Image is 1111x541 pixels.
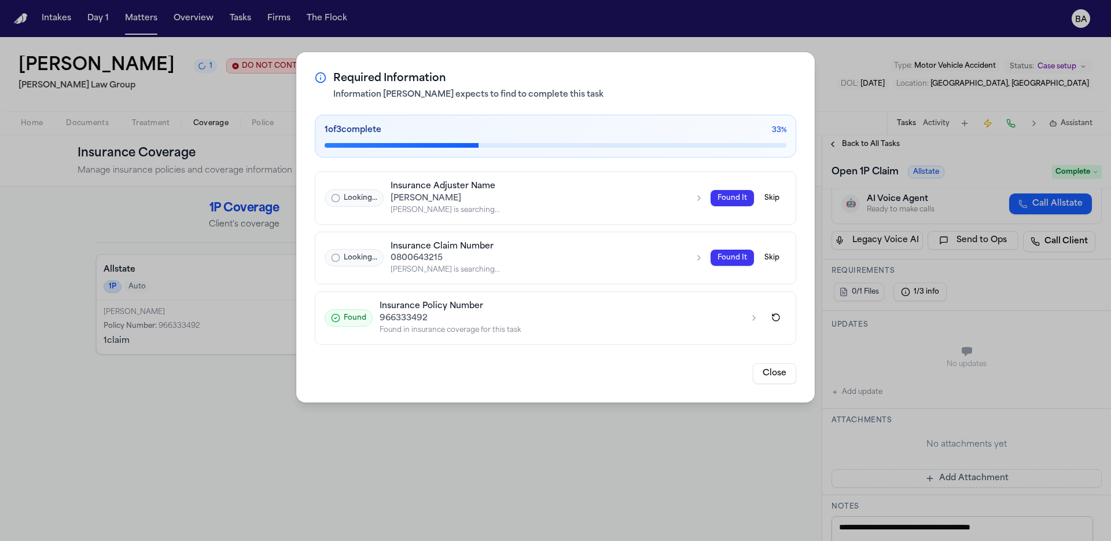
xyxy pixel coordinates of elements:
[333,89,796,101] p: Information [PERSON_NAME] expects to find to complete this task
[325,309,373,327] div: Found
[380,313,742,324] div: 966333492
[757,190,786,206] button: Skip
[757,250,786,266] button: Skip
[391,253,687,264] div: 0800643215
[325,250,384,267] div: Looking...
[325,189,384,207] div: Looking...
[380,301,742,312] h3: Insurance Policy Number
[391,193,687,204] div: [PERSON_NAME]
[391,206,687,215] div: [PERSON_NAME] is searching...
[772,126,786,135] div: 33 %
[333,71,796,87] h2: Required Information
[711,190,754,206] button: Found It
[315,172,796,224] button: Looking...Insurance Adjuster Name[PERSON_NAME][PERSON_NAME] is searching...Found ItSkip
[391,242,687,252] h3: Insurance Claim Number
[380,326,742,335] div: Found in insurance coverage for this task
[753,363,796,384] button: Close
[315,232,796,284] button: Looking...Insurance Claim Number0800643215[PERSON_NAME] is searching...Found ItSkip
[391,265,687,275] div: [PERSON_NAME] is searching...
[391,181,687,192] h3: Insurance Adjuster Name
[711,250,754,266] button: Found It
[315,292,796,344] button: FoundInsurance Policy Number966333492Found in insurance coverage for this task
[325,126,381,134] span: 1 of 3 complete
